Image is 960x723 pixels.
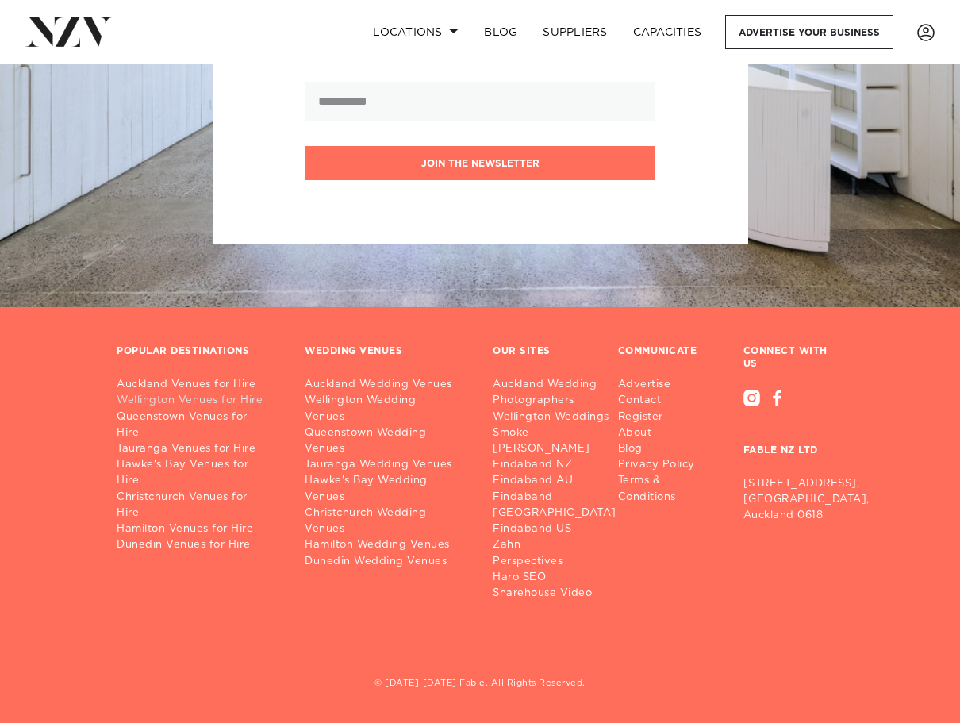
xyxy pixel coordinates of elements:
[618,393,718,409] a: Contact
[618,425,718,441] a: About
[117,537,279,553] a: Dunedin Venues for Hire
[743,476,843,524] p: [STREET_ADDRESS], [GEOGRAPHIC_DATA], Auckland 0618
[620,15,715,49] a: Capacities
[305,506,467,537] a: Christchurch Wedding Venues
[493,410,629,425] a: Wellington Weddings
[117,345,249,358] h3: POPULAR DESTINATIONS
[743,345,843,371] h3: CONNECT WITH US
[530,15,620,49] a: SUPPLIERS
[305,146,655,180] button: Join the newsletter
[618,345,697,358] h3: COMMUNICATE
[493,473,629,489] a: Findaband AU
[493,425,629,441] a: Smoke
[493,441,629,457] a: [PERSON_NAME]
[305,554,467,570] a: Dunedin Wedding Venues
[117,410,279,441] a: Queenstown Venues for Hire
[618,377,718,393] a: Advertise
[360,15,471,49] a: Locations
[117,441,279,457] a: Tauranga Venues for Hire
[305,457,467,473] a: Tauranga Wedding Venues
[117,678,843,691] h5: © [DATE]-[DATE] Fable. All Rights Reserved.
[493,377,629,409] a: Auckland Wedding Photographers
[618,441,718,457] a: Blog
[305,473,467,505] a: Hawke's Bay Wedding Venues
[618,410,718,425] a: Register
[305,425,467,457] a: Queenstown Wedding Venues
[493,586,629,602] a: Sharehouse Video
[117,490,279,521] a: Christchurch Venues for Hire
[117,521,279,537] a: Hamilton Venues for Hire
[471,15,530,49] a: BLOG
[493,457,629,473] a: Findaband NZ
[117,393,279,409] a: Wellington Venues for Hire
[493,570,629,586] a: Haro SEO
[743,406,843,470] h3: FABLE NZ LTD
[618,473,718,505] a: Terms & Conditions
[493,490,629,521] a: Findaband [GEOGRAPHIC_DATA]
[493,345,551,358] h3: OUR SITES
[305,345,402,358] h3: WEDDING VENUES
[117,377,279,393] a: Auckland Venues for Hire
[493,554,629,570] a: Perspectives
[618,457,718,473] a: Privacy Policy
[305,377,467,393] a: Auckland Wedding Venues
[493,537,629,553] a: Zahn
[25,17,112,46] img: nzv-logo.png
[305,393,467,425] a: Wellington Wedding Venues
[117,457,279,489] a: Hawke's Bay Venues for Hire
[305,537,467,553] a: Hamilton Wedding Venues
[493,521,629,537] a: Findaband US
[725,15,893,49] a: Advertise your business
